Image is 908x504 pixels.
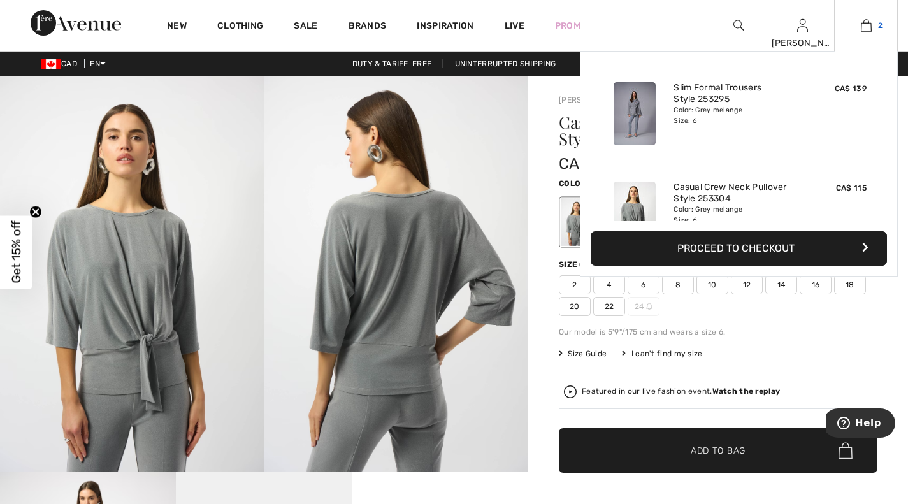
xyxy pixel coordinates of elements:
[559,155,616,173] span: CA$ 115
[591,231,887,266] button: Proceed to Checkout
[582,387,780,396] div: Featured in our live fashion event.
[555,19,580,32] a: Prom
[712,387,781,396] strong: Watch the replay
[861,18,872,33] img: My Bag
[29,205,42,218] button: Close teaser
[217,20,263,34] a: Clothing
[593,275,625,294] span: 4
[559,326,877,338] div: Our model is 5'9"/175 cm and wears a size 6.
[835,84,867,93] span: CA$ 139
[674,182,799,205] a: Casual Crew Neck Pullover Style 253304
[836,184,867,192] span: CA$ 115
[417,20,473,34] span: Inspiration
[564,385,577,398] img: Watch the replay
[622,348,702,359] div: I can't find my size
[797,18,808,33] img: My Info
[674,105,799,126] div: Color: Grey melange Size: 6
[614,182,656,245] img: Casual Crew Neck Pullover Style 253304
[835,18,897,33] a: 2
[559,259,772,270] div: Size ([GEOGRAPHIC_DATA]/[GEOGRAPHIC_DATA]):
[826,408,895,440] iframe: Opens a widget where you can find more information
[878,20,883,31] span: 2
[349,20,387,34] a: Brands
[559,96,623,104] a: [PERSON_NAME]
[733,18,744,33] img: search the website
[662,275,694,294] span: 8
[614,82,656,145] img: Slim Formal Trousers Style 253295
[834,275,866,294] span: 18
[167,20,187,34] a: New
[31,10,121,36] img: 1ère Avenue
[559,275,591,294] span: 2
[691,444,746,457] span: Add to Bag
[561,198,594,246] div: Grey melange
[41,59,82,68] span: CAD
[294,20,317,34] a: Sale
[800,275,832,294] span: 16
[593,297,625,316] span: 22
[41,59,61,69] img: Canadian Dollar
[264,76,529,472] img: Casual Crew Neck Pullover Style 253304. 2
[505,19,524,32] a: Live
[646,303,652,310] img: ring-m.svg
[559,348,607,359] span: Size Guide
[628,275,659,294] span: 6
[674,82,799,105] a: Slim Formal Trousers Style 253295
[772,36,834,50] div: [PERSON_NAME]
[696,275,728,294] span: 10
[559,179,589,188] span: Color:
[628,297,659,316] span: 24
[839,442,853,459] img: Bag.svg
[9,221,24,284] span: Get 15% off
[765,275,797,294] span: 14
[559,428,877,473] button: Add to Bag
[731,275,763,294] span: 12
[674,205,799,225] div: Color: Grey melange Size: 6
[559,297,591,316] span: 20
[797,19,808,31] a: Sign In
[559,114,825,147] h1: Casual Crew Neck Pullover Style 253304
[90,59,106,68] span: EN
